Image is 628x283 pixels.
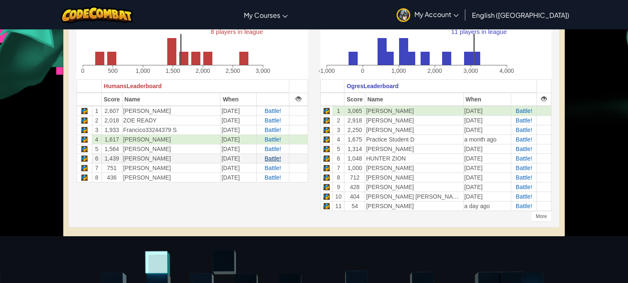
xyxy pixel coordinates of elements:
td: 404 [344,192,365,201]
td: 5 [332,144,344,154]
td: [DATE] [463,116,511,125]
td: 1,564 [101,144,122,154]
text: 2,000 [427,67,442,74]
td: 3,065 [344,106,365,116]
span: My Account [414,10,459,19]
a: CodeCombat logo [61,6,133,23]
td: [DATE] [221,125,257,135]
td: 2 [332,116,344,125]
td: [DATE] [463,154,511,163]
a: Battle! [265,108,281,114]
a: English ([GEOGRAPHIC_DATA]) [468,4,573,26]
a: Battle! [516,136,532,143]
text: 11 players in league [451,28,506,35]
td: 9 [332,182,344,192]
td: Python [320,173,332,182]
td: [PERSON_NAME] [365,201,463,211]
td: [PERSON_NAME] [122,173,221,182]
td: Python [320,116,332,125]
td: 428 [344,182,365,192]
td: 1,933 [101,125,122,135]
td: [DATE] [463,182,511,192]
a: Battle! [265,127,281,133]
td: 436 [101,173,122,182]
div: More [531,211,551,221]
td: 4 [332,135,344,144]
td: Python [320,192,332,201]
span: Battle! [265,174,281,181]
td: 5 [92,144,101,154]
td: Python [320,144,332,154]
span: Battle! [265,117,281,124]
td: 2,018 [101,116,122,125]
th: Score [101,93,122,106]
td: a month ago [463,135,511,144]
td: [DATE] [221,144,257,154]
text: 0 [361,67,364,74]
td: [DATE] [463,125,511,135]
a: My Account [392,2,463,28]
a: Battle! [516,108,532,114]
text: 3,000 [463,67,478,74]
text: 1,000 [135,67,150,74]
td: [DATE] [221,163,257,173]
span: Leaderboard [363,83,399,89]
span: English ([GEOGRAPHIC_DATA]) [472,11,569,19]
text: 4,000 [499,67,514,74]
td: 712 [344,173,365,182]
span: Battle! [516,203,532,209]
text: 8 players in league [211,28,263,35]
td: 1,675 [344,135,365,144]
td: Python [320,163,332,173]
th: Name [365,93,463,106]
text: 1,000 [391,67,406,74]
td: [PERSON_NAME] [365,163,463,173]
td: 3 [332,125,344,135]
td: [DATE] [463,144,511,154]
a: Battle! [265,136,281,143]
text: 2,500 [226,67,240,74]
text: 3,000 [255,67,270,74]
a: Battle! [516,127,532,133]
td: [PERSON_NAME] [365,182,463,192]
a: Battle! [516,146,532,152]
td: Python [77,154,92,163]
td: [PERSON_NAME] [122,163,221,173]
span: Battle! [516,174,532,181]
text: -1,000 [318,67,335,74]
td: Python [77,116,92,125]
td: Python [320,154,332,163]
td: Python [77,144,92,154]
td: 1 [332,106,344,116]
td: Python [77,163,92,173]
td: Python [77,106,92,116]
td: 11 [332,201,344,211]
td: [DATE] [221,116,257,125]
a: Battle! [516,165,532,171]
td: 2 [92,116,101,125]
td: a day ago [463,201,511,211]
a: Battle! [265,146,281,152]
td: [DATE] [221,135,257,144]
td: [PERSON_NAME] [122,135,221,144]
td: [DATE] [463,173,511,182]
td: Python [77,135,92,144]
td: 6 [332,154,344,163]
td: 7 [92,163,101,173]
th: When [221,93,257,106]
td: ZOE READY [122,116,221,125]
a: Battle! [516,193,532,200]
a: Battle! [265,155,281,162]
td: [DATE] [221,173,257,182]
th: Name [122,93,221,106]
td: [PERSON_NAME] [122,154,221,163]
td: [PERSON_NAME] [PERSON_NAME] [365,192,463,201]
span: Humans [104,83,127,89]
td: 10 [332,192,344,201]
td: [PERSON_NAME] [365,144,463,154]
